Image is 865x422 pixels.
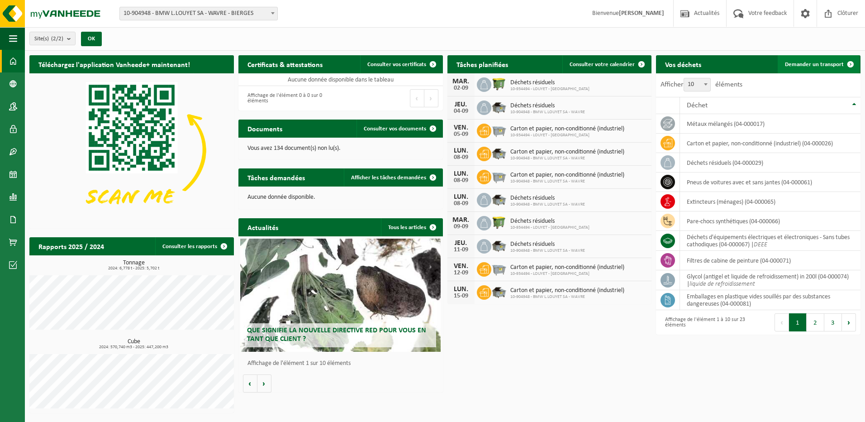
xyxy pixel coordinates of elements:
td: Aucune donnée disponible dans le tableau [238,73,443,86]
img: WB-2500-GAL-GY-01 [491,122,507,138]
p: Aucune donnée disponible. [247,194,434,201]
div: 05-09 [452,131,470,138]
div: LUN. [452,193,470,201]
h3: Tonnage [34,260,234,271]
div: 08-09 [452,154,470,161]
div: 09-09 [452,224,470,230]
a: Consulter vos certificats [360,55,442,73]
button: Volgende [257,374,271,393]
div: LUN. [452,170,470,177]
img: WB-5000-GAL-GY-01 [491,192,507,207]
span: Déchets résiduels [510,218,589,225]
p: Vous avez 134 document(s) non lu(s). [247,145,434,152]
p: Affichage de l'élément 1 sur 10 éléments [247,360,438,367]
td: emballages en plastique vides souillés par des substances dangereuses (04-000081) [680,290,860,310]
button: Next [424,89,438,107]
h2: Rapports 2025 / 2024 [29,237,113,255]
h2: Documents [238,120,291,137]
img: WB-2500-GAL-GY-01 [491,168,507,184]
strong: [PERSON_NAME] [619,10,664,17]
h2: Tâches demandées [238,168,314,186]
button: Previous [410,89,424,107]
img: WB-5000-GAL-GY-04 [491,284,507,299]
button: OK [81,32,102,46]
span: 2024: 570,740 m3 - 2025: 447,200 m3 [34,345,234,350]
img: Download de VHEPlus App [29,73,234,227]
a: Consulter votre calendrier [562,55,651,73]
div: MAR. [452,216,470,224]
div: LUN. [452,147,470,154]
span: Demander un transport [785,62,844,67]
span: Déchet [687,102,708,109]
div: LUN. [452,286,470,293]
div: MAR. [452,78,470,85]
img: WB-5000-GAL-GY-01 [491,99,507,115]
td: carton et papier, non-conditionné (industriel) (04-000026) [680,134,860,153]
span: Consulter votre calendrier [570,62,635,67]
span: Consulter vos certificats [367,62,426,67]
img: WB-1100-HPE-GN-50 [491,76,507,91]
a: Tous les articles [381,218,442,236]
h2: Certificats & attestations [238,55,332,73]
count: (2/2) [51,36,63,42]
button: Next [842,313,856,331]
div: 02-09 [452,85,470,91]
button: 2 [807,313,824,331]
button: 3 [824,313,842,331]
span: 2024: 6,778 t - 2025: 5,702 t [34,266,234,271]
div: VEN. [452,263,470,270]
div: Affichage de l'élément 1 à 10 sur 23 éléments [661,312,754,332]
span: 10-934494 - LOUYET - [GEOGRAPHIC_DATA] [510,86,589,92]
span: Carton et papier, non-conditionné (industriel) [510,125,624,133]
div: VEN. [452,124,470,131]
span: Afficher les tâches demandées [351,175,426,181]
span: 10-934494 - LOUYET - [GEOGRAPHIC_DATA] [510,133,624,138]
span: Déchets résiduels [510,102,585,110]
span: Carton et papier, non-conditionné (industriel) [510,172,624,179]
h2: Tâches planifiées [447,55,517,73]
span: 10-904948 - BMW L.LOUYET SA - WAVRE [510,179,624,184]
label: Afficher éléments [661,81,742,88]
div: JEU. [452,240,470,247]
span: Consulter vos documents [364,126,426,132]
span: Carton et papier, non-conditionné (industriel) [510,149,624,156]
img: WB-2500-GAL-GY-01 [491,261,507,276]
button: 1 [789,313,807,331]
h2: Actualités [238,218,287,236]
span: Déchets résiduels [510,79,589,86]
td: déchets d'équipements électriques et électroniques - Sans tubes cathodiques (04-000067) | [680,231,860,251]
div: 08-09 [452,177,470,184]
span: Site(s) [34,32,63,46]
span: 10-904948 - BMW L.LOUYET SA - WAVRE [510,248,585,254]
img: WB-1100-HPE-GN-50 [491,215,507,230]
span: 10-904948 - BMW L.LOUYET SA - WAVRE - BIERGES [119,7,278,20]
span: 10 [684,78,710,91]
div: 15-09 [452,293,470,299]
div: JEU. [452,101,470,108]
span: Que signifie la nouvelle directive RED pour vous en tant que client ? [247,327,426,343]
h2: Téléchargez l'application Vanheede+ maintenant! [29,55,199,73]
span: 10-904948 - BMW L.LOUYET SA - WAVRE [510,156,624,161]
h2: Vos déchets [656,55,710,73]
span: Déchets résiduels [510,195,585,202]
div: 11-09 [452,247,470,253]
td: extincteurs (ménages) (04-000065) [680,192,860,211]
span: 10-904948 - BMW L.LOUYET SA - WAVRE [510,294,624,300]
a: Afficher les tâches demandées [344,168,442,187]
td: glycol (antigel et liquide de refroidissement) in 200l (04-000074) | [680,270,860,290]
span: 10-934494 - LOUYET - [GEOGRAPHIC_DATA] [510,271,624,277]
span: Carton et papier, non-conditionné (industriel) [510,264,624,271]
h3: Cube [34,339,234,350]
a: Consulter les rapports [155,237,233,255]
div: 12-09 [452,270,470,276]
span: 10-904948 - BMW L.LOUYET SA - WAVRE [510,110,585,115]
i: liquide de refroidissement [689,281,755,288]
button: Previous [775,313,789,331]
div: 08-09 [452,201,470,207]
span: 10-904948 - BMW L.LOUYET SA - WAVRE [510,202,585,207]
td: déchets résiduels (04-000029) [680,153,860,173]
td: pare-chocs synthétiques (04-000066) [680,211,860,231]
button: Vorige [243,374,257,393]
span: Déchets résiduels [510,241,585,248]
